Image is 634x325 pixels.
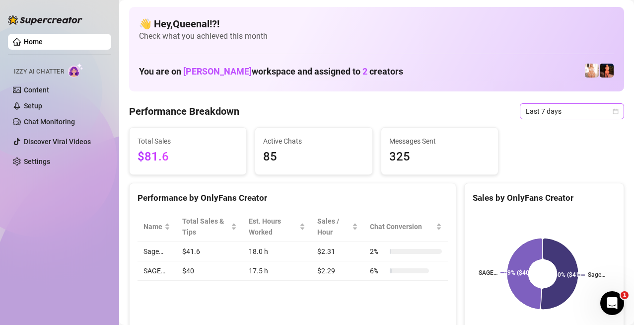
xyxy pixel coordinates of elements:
h4: 👋 Hey, Queenal!? ! [139,17,614,31]
span: 325 [389,148,490,166]
td: Sage… [138,242,176,261]
span: 85 [263,148,364,166]
img: SAGE [600,64,614,78]
td: 18.0 h [243,242,311,261]
span: $81.6 [138,148,238,166]
span: 2 [362,66,367,77]
img: AI Chatter [68,63,83,78]
td: $2.31 [311,242,364,261]
th: Chat Conversion [364,212,448,242]
a: Home [24,38,43,46]
div: Sales by OnlyFans Creator [473,191,616,205]
span: Izzy AI Chatter [14,67,64,77]
img: Sage [585,64,599,78]
span: [PERSON_NAME] [183,66,252,77]
a: Content [24,86,49,94]
th: Total Sales & Tips [176,212,243,242]
span: Check what you achieved this month [139,31,614,42]
span: calendar [613,108,619,114]
span: Total Sales [138,136,238,147]
td: $41.6 [176,242,243,261]
a: Discover Viral Videos [24,138,91,146]
div: Est. Hours Worked [249,216,297,238]
span: 6 % [370,265,386,276]
span: Last 7 days [526,104,618,119]
h4: Performance Breakdown [129,104,239,118]
text: Sage… [588,272,605,279]
td: 17.5 h [243,261,311,281]
td: SAGE… [138,261,176,281]
img: logo-BBDzfeDw.svg [8,15,82,25]
span: 2 % [370,246,386,257]
span: Total Sales & Tips [182,216,229,238]
span: Sales / Hour [317,216,351,238]
th: Sales / Hour [311,212,364,242]
div: Performance by OnlyFans Creator [138,191,448,205]
span: 1 [621,291,629,299]
h1: You are on workspace and assigned to creators [139,66,403,77]
td: $40 [176,261,243,281]
td: $2.29 [311,261,364,281]
span: Chat Conversion [370,221,434,232]
text: SAGE… [479,269,497,276]
span: Messages Sent [389,136,490,147]
span: Name [143,221,162,232]
iframe: Intercom live chat [600,291,624,315]
a: Chat Monitoring [24,118,75,126]
th: Name [138,212,176,242]
span: Active Chats [263,136,364,147]
a: Setup [24,102,42,110]
a: Settings [24,158,50,165]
